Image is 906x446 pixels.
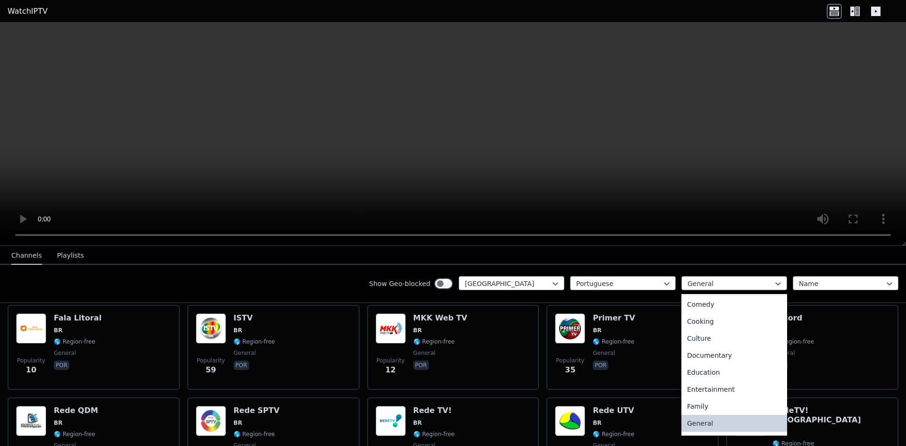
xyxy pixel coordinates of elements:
[593,430,634,438] span: 🌎 Region-free
[54,313,101,323] h6: Fala Litoral
[234,419,242,427] span: BR
[593,419,601,427] span: BR
[54,419,62,427] span: BR
[593,327,601,334] span: BR
[681,313,787,330] div: Cooking
[376,313,406,344] img: MKK Web TV
[234,406,280,415] h6: Rede SPTV
[54,406,98,415] h6: Rede QDM
[593,338,634,345] span: 🌎 Region-free
[16,406,46,436] img: Rede QDM
[196,313,226,344] img: ISTV
[413,338,455,345] span: 🌎 Region-free
[681,415,787,432] div: General
[413,419,422,427] span: BR
[772,313,814,323] h6: Record
[681,381,787,398] div: Entertainment
[772,338,814,345] span: 🌎 Region-free
[555,406,585,436] img: Rede UTV
[54,327,62,334] span: BR
[413,430,455,438] span: 🌎 Region-free
[413,349,436,357] span: general
[593,406,634,415] h6: Rede UTV
[413,361,429,370] p: por
[234,349,256,357] span: general
[54,338,95,345] span: 🌎 Region-free
[681,347,787,364] div: Documentary
[556,357,584,364] span: Popularity
[234,430,275,438] span: 🌎 Region-free
[772,406,890,425] h6: RedeTV! [GEOGRAPHIC_DATA]
[54,430,95,438] span: 🌎 Region-free
[565,364,575,376] span: 35
[234,327,242,334] span: BR
[681,364,787,381] div: Education
[681,330,787,347] div: Culture
[681,296,787,313] div: Comedy
[593,349,615,357] span: general
[57,247,84,265] button: Playlists
[17,357,45,364] span: Popularity
[593,361,608,370] p: por
[593,313,635,323] h6: Primer TV
[413,313,468,323] h6: MKK Web TV
[413,327,422,334] span: BR
[16,313,46,344] img: Fala Litoral
[26,364,36,376] span: 10
[234,361,249,370] p: por
[197,357,225,364] span: Popularity
[196,406,226,436] img: Rede SPTV
[234,338,275,345] span: 🌎 Region-free
[54,349,76,357] span: general
[234,313,275,323] h6: ISTV
[376,406,406,436] img: Rede TV!
[681,398,787,415] div: Family
[385,364,395,376] span: 12
[369,279,430,288] label: Show Geo-blocked
[54,361,69,370] p: por
[555,313,585,344] img: Primer TV
[413,406,455,415] h6: Rede TV!
[206,364,216,376] span: 59
[377,357,405,364] span: Popularity
[8,6,48,17] a: WatchIPTV
[11,247,42,265] button: Channels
